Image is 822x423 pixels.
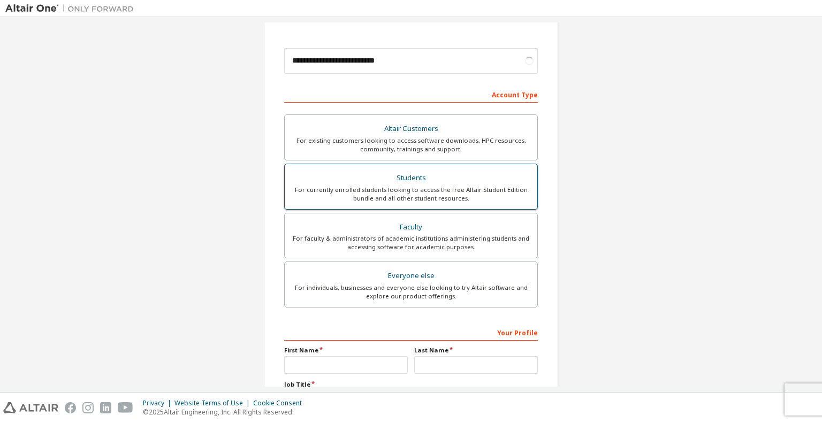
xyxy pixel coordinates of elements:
[100,402,111,413] img: linkedin.svg
[284,86,538,103] div: Account Type
[291,268,531,283] div: Everyone else
[291,171,531,186] div: Students
[143,399,174,407] div: Privacy
[284,324,538,341] div: Your Profile
[118,402,133,413] img: youtube.svg
[291,283,531,301] div: For individuals, businesses and everyone else looking to try Altair software and explore our prod...
[82,402,94,413] img: instagram.svg
[414,346,538,355] label: Last Name
[284,380,538,389] label: Job Title
[291,220,531,235] div: Faculty
[65,402,76,413] img: facebook.svg
[291,186,531,203] div: For currently enrolled students looking to access the free Altair Student Edition bundle and all ...
[284,346,408,355] label: First Name
[143,407,308,417] p: © 2025 Altair Engineering, Inc. All Rights Reserved.
[291,234,531,251] div: For faculty & administrators of academic institutions administering students and accessing softwa...
[174,399,253,407] div: Website Terms of Use
[3,402,58,413] img: altair_logo.svg
[291,121,531,136] div: Altair Customers
[291,136,531,153] div: For existing customers looking to access software downloads, HPC resources, community, trainings ...
[253,399,308,407] div: Cookie Consent
[5,3,139,14] img: Altair One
